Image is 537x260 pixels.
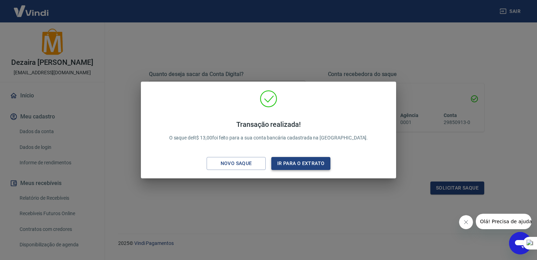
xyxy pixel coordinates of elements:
[271,157,330,170] button: Ir para o extrato
[509,232,531,254] iframe: Botão para abrir a janela de mensagens
[212,159,260,168] div: Novo saque
[169,120,368,129] h4: Transação realizada!
[459,215,473,229] iframe: Fechar mensagem
[476,214,531,229] iframe: Mensagem da empresa
[207,157,266,170] button: Novo saque
[169,120,368,142] p: O saque de R$ 13,00 foi feito para a sua conta bancária cadastrada na [GEOGRAPHIC_DATA].
[4,5,59,11] span: Olá! Precisa de ajuda?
